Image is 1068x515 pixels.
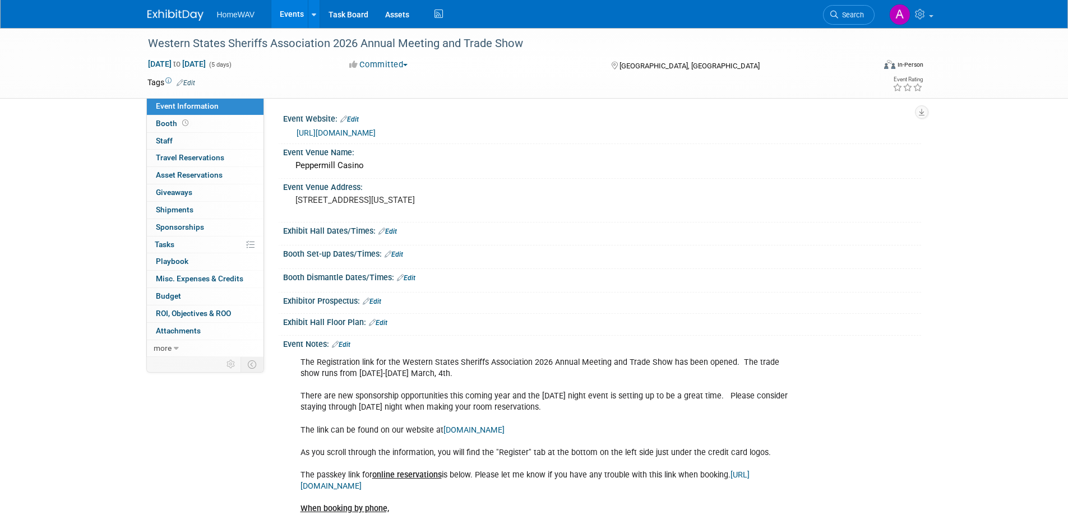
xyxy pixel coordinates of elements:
[177,79,195,87] a: Edit
[283,314,921,328] div: Exhibit Hall Floor Plan:
[340,115,359,123] a: Edit
[283,269,921,284] div: Booth Dismantle Dates/Times:
[144,34,858,54] div: Western States Sheriffs Association 2026 Annual Meeting and Trade Show
[147,77,195,88] td: Tags
[147,10,204,21] img: ExhibitDay
[156,257,188,266] span: Playbook
[147,340,263,357] a: more
[156,326,201,335] span: Attachments
[823,5,875,25] a: Search
[300,470,750,491] a: [URL][DOMAIN_NAME]
[443,425,505,435] a: [DOMAIN_NAME]
[808,58,924,75] div: Event Format
[345,59,412,71] button: Committed
[156,136,173,145] span: Staff
[297,128,376,137] a: [URL][DOMAIN_NAME]
[889,4,910,25] img: Amanda Jasper
[147,167,263,184] a: Asset Reservations
[295,195,537,205] pre: [STREET_ADDRESS][US_STATE]
[154,344,172,352] span: more
[369,319,387,327] a: Edit
[156,222,204,231] span: Sponsorships
[385,250,403,258] a: Edit
[619,62,760,70] span: [GEOGRAPHIC_DATA], [GEOGRAPHIC_DATA]
[838,11,864,19] span: Search
[156,309,231,318] span: ROI, Objectives & ROO
[893,77,923,82] div: Event Rating
[156,291,181,300] span: Budget
[897,61,923,69] div: In-Person
[363,298,381,305] a: Edit
[147,184,263,201] a: Giveaways
[156,119,191,128] span: Booth
[283,144,921,158] div: Event Venue Name:
[155,240,174,249] span: Tasks
[147,150,263,166] a: Travel Reservations
[147,219,263,236] a: Sponsorships
[283,110,921,125] div: Event Website:
[283,179,921,193] div: Event Venue Address:
[156,274,243,283] span: Misc. Expenses & Credits
[147,236,263,253] a: Tasks
[147,288,263,305] a: Budget
[156,205,193,214] span: Shipments
[147,323,263,340] a: Attachments
[283,293,921,307] div: Exhibitor Prospectus:
[147,59,206,69] span: [DATE] [DATE]
[147,115,263,132] a: Booth
[156,170,223,179] span: Asset Reservations
[217,10,255,19] span: HomeWAV
[283,222,921,237] div: Exhibit Hall Dates/Times:
[221,357,241,372] td: Personalize Event Tab Strip
[147,133,263,150] a: Staff
[147,253,263,270] a: Playbook
[208,61,232,68] span: (5 days)
[147,98,263,115] a: Event Information
[378,228,397,235] a: Edit
[172,59,182,68] span: to
[292,157,913,174] div: Peppermill Casino
[300,504,389,513] u: When booking by phone,
[180,119,191,127] span: Booth not reserved yet
[156,188,192,197] span: Giveaways
[147,202,263,219] a: Shipments
[147,305,263,322] a: ROI, Objectives & ROO
[884,60,895,69] img: Format-Inperson.png
[372,470,442,480] u: online reservations
[397,274,415,282] a: Edit
[283,336,921,350] div: Event Notes:
[156,101,219,110] span: Event Information
[241,357,263,372] td: Toggle Event Tabs
[283,245,921,260] div: Booth Set-up Dates/Times:
[156,153,224,162] span: Travel Reservations
[332,341,350,349] a: Edit
[147,271,263,287] a: Misc. Expenses & Credits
